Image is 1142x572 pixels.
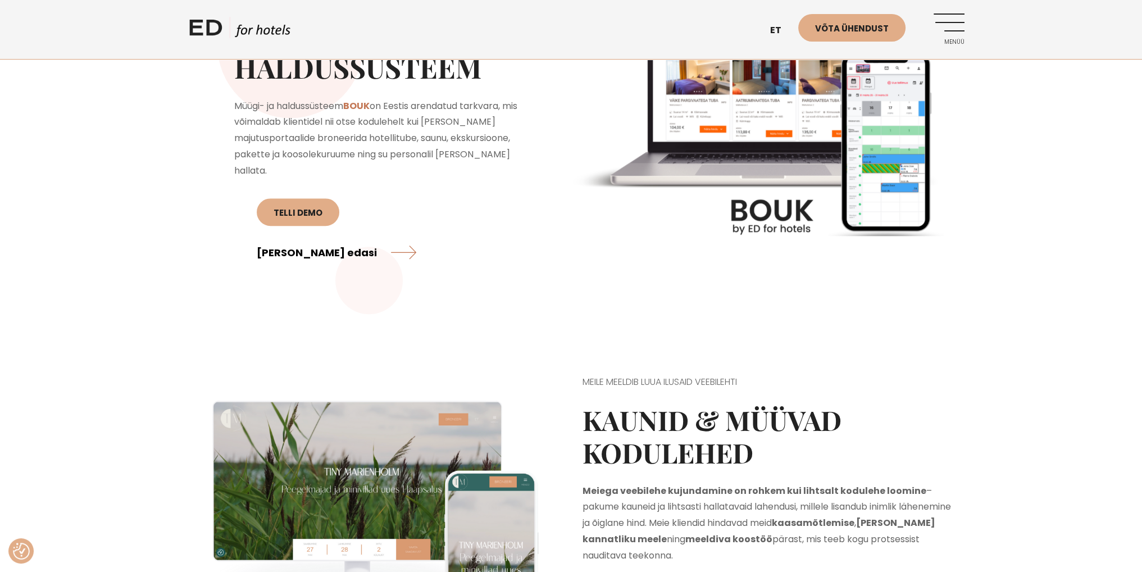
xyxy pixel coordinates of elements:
[583,484,926,497] strong: Meiega veebilehe kujundamine on rohkem kui lihtsalt kodulehe loomine
[189,17,290,45] a: ED HOTELS
[583,484,951,562] span: – pakume kauneid ja lihtsasti hallatavaid lahendusi, millele lisandub inimlik lähenemine ja õigla...
[685,533,772,546] strong: meeldiva koostöö
[934,13,964,44] a: Menüü
[257,237,416,267] a: [PERSON_NAME] edasi
[13,543,30,560] img: Revisit consent button
[583,404,953,469] h2: Kaunid & müüvad kodulehed
[583,374,953,391] p: MEILE MEELDIB LUUA ILUSAID VEEBILEHTI
[798,14,906,42] a: Võta ühendust
[772,516,854,529] strong: kaasamõtlemise
[343,99,370,112] a: BOUK
[234,99,517,177] span: Müügi- ja haldussüsteem on Eestis arendatud tarkvara, mis võimaldab klientidel nii otse kodulehel...
[934,39,964,46] span: Menüü
[257,198,339,226] a: Telli DEMO
[13,543,30,560] button: Nõusolekueelistused
[765,17,798,44] a: et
